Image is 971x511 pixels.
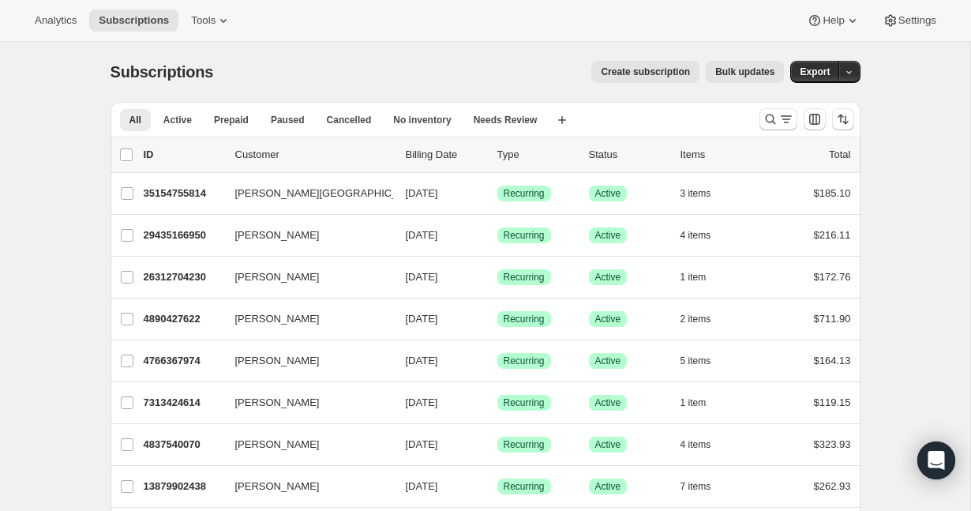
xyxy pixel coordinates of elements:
span: 1 item [680,271,707,284]
button: 2 items [680,308,729,330]
span: 7 items [680,480,711,493]
span: $711.90 [814,313,851,325]
button: 1 item [680,266,724,288]
span: $323.93 [814,438,851,450]
div: 26312704230[PERSON_NAME][DATE]SuccessRecurringSuccessActive1 item$172.76 [144,266,851,288]
span: $262.93 [814,480,851,492]
div: Open Intercom Messenger [917,441,955,479]
button: [PERSON_NAME] [226,265,384,290]
span: 2 items [680,313,711,325]
span: [DATE] [406,396,438,408]
span: Help [823,14,844,27]
p: Customer [235,147,393,163]
div: Type [497,147,576,163]
div: IDCustomerBilling DateTypeStatusItemsTotal [144,147,851,163]
div: 4837540070[PERSON_NAME][DATE]SuccessRecurringSuccessActive4 items$323.93 [144,434,851,456]
span: $185.10 [814,187,851,199]
span: Bulk updates [715,66,774,78]
button: Tools [182,9,241,32]
p: 29435166950 [144,227,223,243]
button: Sort the results [832,108,854,130]
span: [PERSON_NAME] [235,227,320,243]
button: Customize table column order and visibility [804,108,826,130]
button: Create subscription [591,61,699,83]
span: Active [595,438,621,451]
span: $216.11 [814,229,851,241]
span: Export [800,66,830,78]
span: Settings [898,14,936,27]
button: [PERSON_NAME] [226,306,384,332]
button: 4 items [680,224,729,246]
span: Subscriptions [99,14,169,27]
button: Analytics [25,9,86,32]
p: Billing Date [406,147,485,163]
p: Status [589,147,668,163]
span: [DATE] [406,229,438,241]
span: [PERSON_NAME] [235,311,320,327]
div: 4766367974[PERSON_NAME][DATE]SuccessRecurringSuccessActive5 items$164.13 [144,350,851,372]
span: Recurring [504,271,545,284]
button: Subscriptions [89,9,178,32]
button: Create new view [549,109,575,131]
span: No inventory [393,114,451,126]
span: Prepaid [214,114,249,126]
span: 4 items [680,229,711,242]
button: Settings [873,9,946,32]
span: Analytics [35,14,77,27]
span: [PERSON_NAME] [235,479,320,494]
span: Active [595,229,621,242]
span: Active [595,271,621,284]
span: [PERSON_NAME] [235,353,320,369]
span: Tools [191,14,216,27]
p: 4890427622 [144,311,223,327]
p: 4837540070 [144,437,223,453]
div: 4890427622[PERSON_NAME][DATE]SuccessRecurringSuccessActive2 items$711.90 [144,308,851,330]
button: [PERSON_NAME][GEOGRAPHIC_DATA] [226,181,384,206]
p: 35154755814 [144,186,223,201]
button: 3 items [680,182,729,205]
span: Active [595,355,621,367]
span: Recurring [504,396,545,409]
span: Create subscription [601,66,690,78]
span: $172.76 [814,271,851,283]
span: Active [595,480,621,493]
span: [PERSON_NAME] [235,395,320,411]
span: [PERSON_NAME] [235,437,320,453]
span: Cancelled [327,114,372,126]
span: $119.15 [814,396,851,408]
button: Bulk updates [706,61,784,83]
div: 35154755814[PERSON_NAME][GEOGRAPHIC_DATA][DATE]SuccessRecurringSuccessActive3 items$185.10 [144,182,851,205]
p: Total [829,147,850,163]
button: 5 items [680,350,729,372]
span: [PERSON_NAME] [235,269,320,285]
button: 7 items [680,475,729,498]
span: 4 items [680,438,711,451]
button: Export [790,61,839,83]
span: [DATE] [406,480,438,492]
div: 29435166950[PERSON_NAME][DATE]SuccessRecurringSuccessActive4 items$216.11 [144,224,851,246]
span: Recurring [504,229,545,242]
span: 5 items [680,355,711,367]
span: Needs Review [474,114,538,126]
p: 13879902438 [144,479,223,494]
p: ID [144,147,223,163]
button: [PERSON_NAME] [226,348,384,374]
div: Items [680,147,759,163]
span: [PERSON_NAME][GEOGRAPHIC_DATA] [235,186,426,201]
span: Recurring [504,480,545,493]
div: 7313424614[PERSON_NAME][DATE]SuccessRecurringSuccessActive1 item$119.15 [144,392,851,414]
p: 7313424614 [144,395,223,411]
span: [DATE] [406,355,438,366]
button: Help [797,9,869,32]
span: [DATE] [406,271,438,283]
span: 3 items [680,187,711,200]
span: Recurring [504,438,545,451]
button: 4 items [680,434,729,456]
button: [PERSON_NAME] [226,223,384,248]
p: 26312704230 [144,269,223,285]
button: 1 item [680,392,724,414]
div: 13879902438[PERSON_NAME][DATE]SuccessRecurringSuccessActive7 items$262.93 [144,475,851,498]
span: 1 item [680,396,707,409]
span: Recurring [504,355,545,367]
span: Subscriptions [111,63,214,81]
